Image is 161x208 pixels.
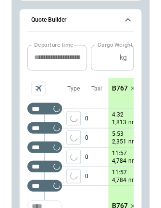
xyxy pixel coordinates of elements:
div: Too short [27,160,62,172]
label: Departure time [34,40,74,49]
p: 11:57 [112,149,127,156]
button: left aligned [66,111,81,125]
p: nm [128,176,137,184]
p: 0 [85,147,108,166]
p: 0 [85,167,108,185]
p: Type [67,84,80,92]
p: 11:57 [112,169,127,176]
p: nm [128,137,137,145]
p: B767 [112,84,128,92]
div: Too short [27,141,62,153]
p: kg [120,53,127,62]
label: Cargo Weight [98,40,133,49]
span: Type of sector [66,149,81,164]
div: Too short [27,180,62,191]
button: left aligned [66,169,81,183]
div: Too short [27,103,62,114]
span: Type of sector [66,130,81,144]
input: Choose date, selected date is Aug 26, 2025 [27,45,80,70]
p: Taxi [91,84,102,92]
p: 4,784 [112,156,126,165]
p: 0 [85,109,108,128]
span: Type of sector [66,111,81,125]
p: 4,784 [112,176,126,184]
span: Type of sector [66,169,81,183]
p: 4:32 [112,111,124,118]
span: Aircraft selection [31,81,46,95]
p: 0 [85,128,108,147]
p: 5:53 [112,130,124,137]
button: left aligned [66,149,81,164]
p: nm [128,118,137,126]
button: left aligned [66,130,81,144]
button: Quote Builder [27,9,134,31]
div: Too short [27,122,62,133]
p: 1,813 [112,118,126,126]
p: nm [128,156,137,165]
p: 2,351 [112,137,126,145]
h6: Quote Builder [31,17,66,23]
